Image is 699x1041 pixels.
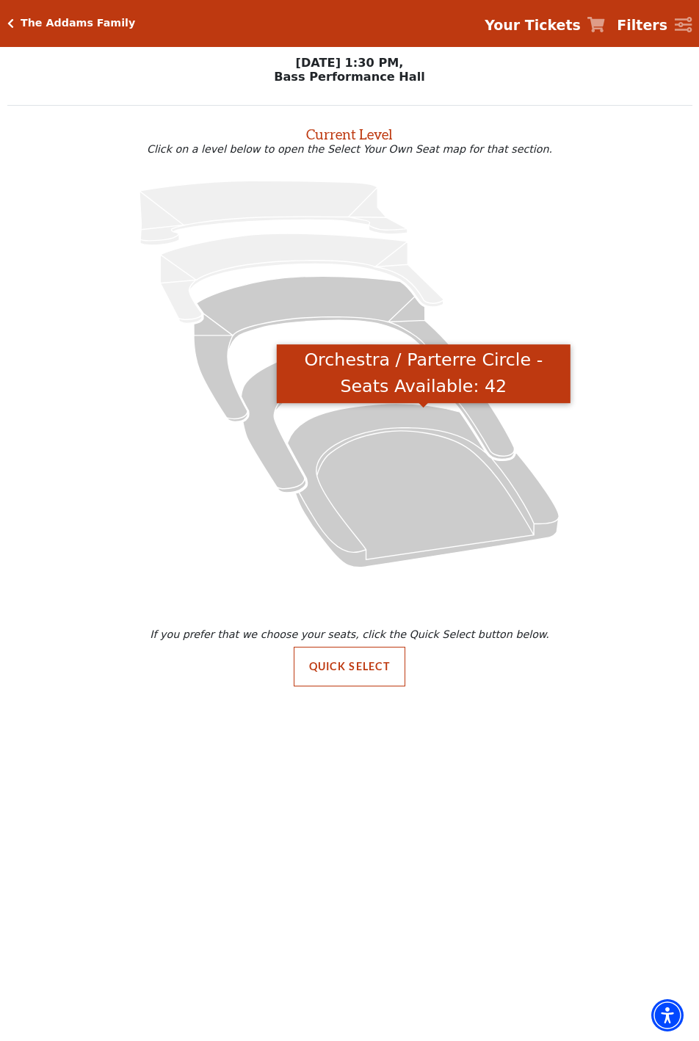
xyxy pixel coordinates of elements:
a: Filters [617,15,692,36]
path: Upper Gallery - Seats Available: 0 [140,181,408,245]
path: Lower Gallery - Seats Available: 0 [161,233,444,323]
div: Accessibility Menu [651,999,684,1031]
div: Orchestra / Parterre Circle - Seats Available: 42 [277,344,571,404]
h2: Current Level [7,120,692,143]
h5: The Addams Family [21,17,135,29]
p: [DATE] 1:30 PM, Bass Performance Hall [7,56,692,84]
button: Quick Select [294,647,406,686]
path: Orchestra / Parterre Circle - Seats Available: 42 [288,404,559,567]
a: Your Tickets [485,15,605,36]
strong: Your Tickets [485,17,581,33]
p: Click on a level below to open the Select Your Own Seat map for that section. [7,143,692,155]
strong: Filters [617,17,667,33]
a: Click here to go back to filters [7,18,14,29]
p: If you prefer that we choose your seats, click the Quick Select button below. [10,628,689,640]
